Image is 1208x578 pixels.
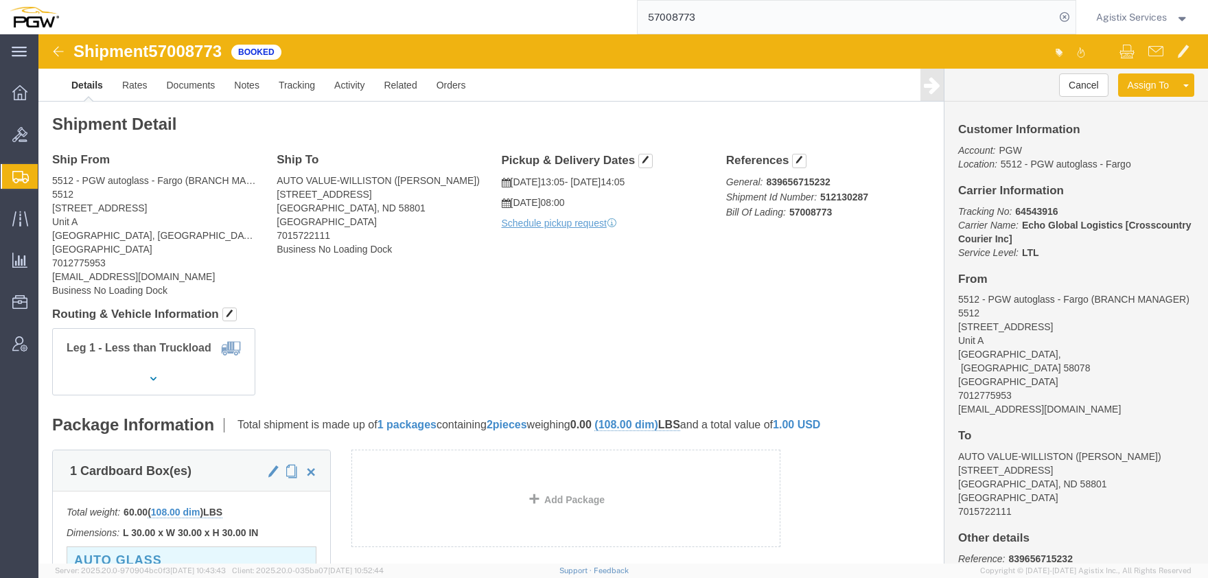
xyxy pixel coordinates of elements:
a: Support [559,566,594,575]
span: Server: 2025.20.0-970904bc0f3 [55,566,226,575]
span: Agistix Services [1096,10,1167,25]
iframe: FS Legacy Container [38,34,1208,564]
span: [DATE] 10:52:44 [328,566,384,575]
input: Search for shipment number, reference number [638,1,1055,34]
span: Copyright © [DATE]-[DATE] Agistix Inc., All Rights Reserved [980,565,1192,577]
a: Feedback [594,566,629,575]
button: Agistix Services [1095,9,1189,25]
img: logo [10,7,59,27]
span: [DATE] 10:43:43 [170,566,226,575]
span: Client: 2025.20.0-035ba07 [232,566,384,575]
